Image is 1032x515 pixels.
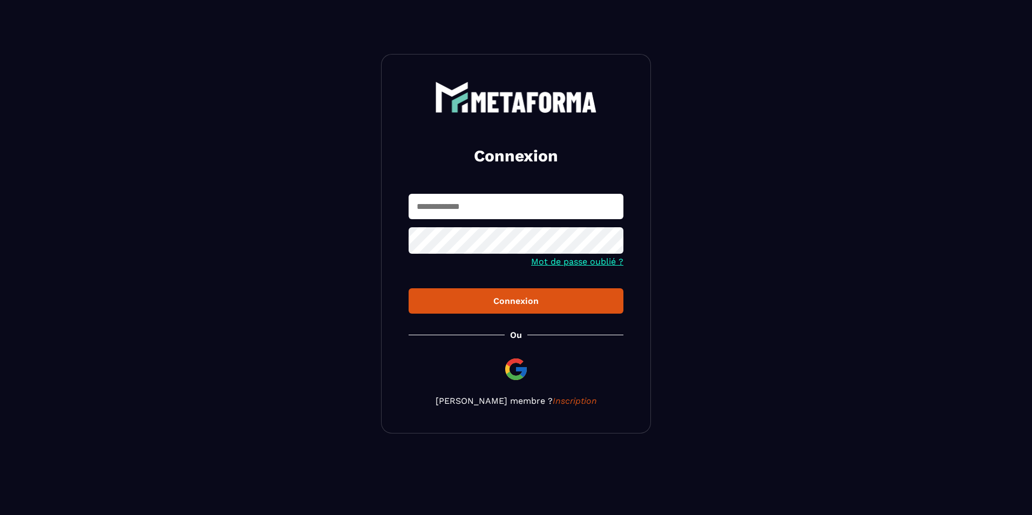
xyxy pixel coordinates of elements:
[409,288,623,314] button: Connexion
[409,396,623,406] p: [PERSON_NAME] membre ?
[422,145,610,167] h2: Connexion
[435,82,597,113] img: logo
[510,330,522,340] p: Ou
[417,296,615,306] div: Connexion
[531,256,623,267] a: Mot de passe oublié ?
[553,396,597,406] a: Inscription
[409,82,623,113] a: logo
[503,356,529,382] img: google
